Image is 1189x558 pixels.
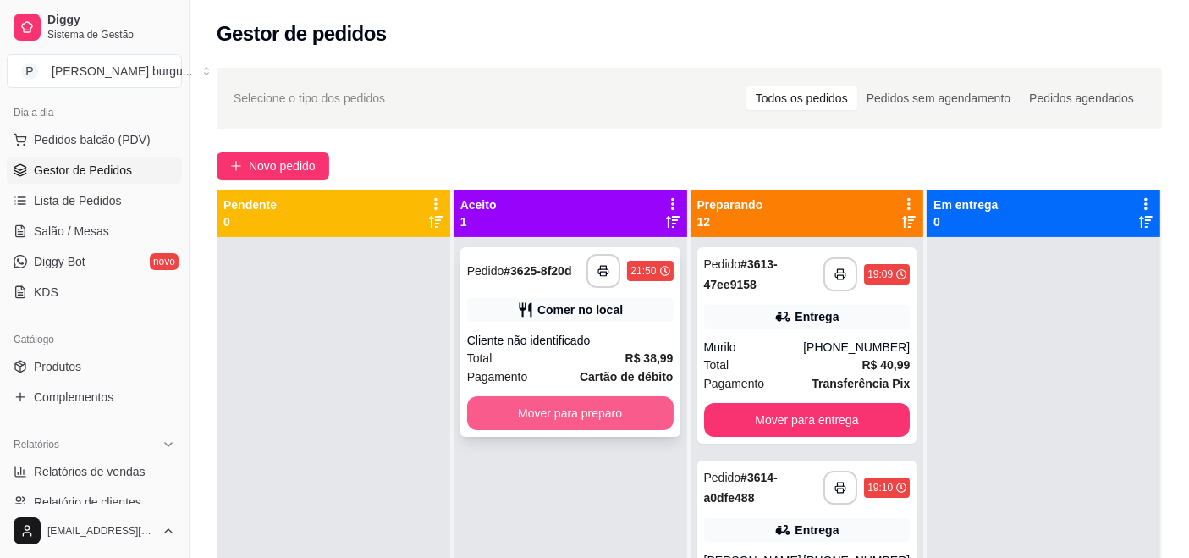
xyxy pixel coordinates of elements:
[7,99,182,126] div: Dia a dia
[467,367,528,386] span: Pagamento
[867,481,893,494] div: 19:10
[223,213,277,230] p: 0
[857,86,1020,110] div: Pedidos sem agendamento
[217,152,329,180] button: Novo pedido
[7,218,182,245] a: Salão / Mesas
[52,63,193,80] div: [PERSON_NAME] burgu ...
[795,522,839,539] div: Entrega
[704,471,778,505] strong: # 3614-a0dfe488
[47,28,175,41] span: Sistema de Gestão
[7,126,182,153] button: Pedidos balcão (PDV)
[21,63,38,80] span: P
[34,494,141,511] span: Relatório de clientes
[861,358,910,372] strong: R$ 40,99
[34,192,122,209] span: Lista de Pedidos
[697,196,763,213] p: Preparando
[7,326,182,353] div: Catálogo
[704,356,729,374] span: Total
[460,196,497,213] p: Aceito
[504,264,571,278] strong: # 3625-8f20d
[625,351,674,365] strong: R$ 38,99
[7,384,182,411] a: Complementos
[7,279,182,306] a: KDS
[704,257,741,271] span: Pedido
[746,86,857,110] div: Todos os pedidos
[34,389,113,406] span: Complementos
[34,162,132,179] span: Gestor de Pedidos
[704,374,765,393] span: Pagamento
[467,349,493,367] span: Total
[467,264,504,278] span: Pedido
[217,20,387,47] h2: Gestor de pedidos
[1020,86,1143,110] div: Pedidos agendados
[704,257,778,291] strong: # 3613-47ee9158
[47,524,155,538] span: [EMAIL_ADDRESS][DOMAIN_NAME]
[704,403,911,437] button: Mover para entrega
[34,358,81,375] span: Produtos
[34,253,85,270] span: Diggy Bot
[467,396,674,430] button: Mover para preparo
[223,196,277,213] p: Pendente
[230,160,242,172] span: plus
[795,308,839,325] div: Entrega
[34,463,146,480] span: Relatórios de vendas
[7,248,182,275] a: Diggy Botnovo
[7,353,182,380] a: Produtos
[34,284,58,301] span: KDS
[234,89,385,108] span: Selecione o tipo dos pedidos
[7,54,182,88] button: Select a team
[7,7,182,47] a: DiggySistema de Gestão
[249,157,316,175] span: Novo pedido
[7,511,182,551] button: [EMAIL_ADDRESS][DOMAIN_NAME]
[460,213,497,230] p: 1
[7,157,182,184] a: Gestor de Pedidos
[47,13,175,28] span: Diggy
[933,196,998,213] p: Em entrega
[14,438,59,451] span: Relatórios
[704,339,804,356] div: Murilo
[34,131,151,148] span: Pedidos balcão (PDV)
[580,370,673,384] strong: Cartão de débito
[867,268,893,281] div: 19:09
[7,187,182,214] a: Lista de Pedidos
[812,377,910,390] strong: Transferência Pix
[704,471,741,484] span: Pedido
[803,339,910,356] div: [PHONE_NUMBER]
[537,301,623,318] div: Comer no local
[7,458,182,485] a: Relatórios de vendas
[467,332,674,349] div: Cliente não identificado
[933,213,998,230] p: 0
[34,223,109,240] span: Salão / Mesas
[697,213,763,230] p: 12
[7,489,182,516] a: Relatório de clientes
[630,264,656,278] div: 21:50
